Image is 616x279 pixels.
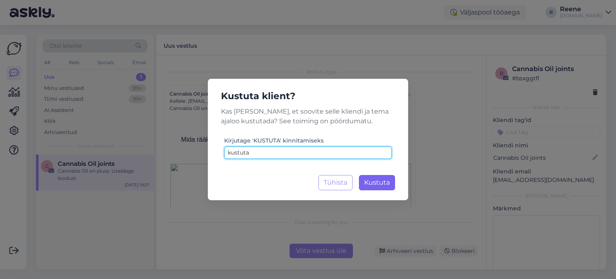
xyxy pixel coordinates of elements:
label: Kirjutage 'KUSTUTA' kinnitamiseks [224,136,324,145]
h5: Kustuta klient? [215,89,401,104]
p: Kas [PERSON_NAME], et soovite selle kliendi ja tema ajaloo kustutada? See toiming on pöördumatu. [215,107,401,126]
button: Kustuta [359,175,395,190]
button: Tühista [318,175,353,190]
span: Kustuta [364,179,390,186]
